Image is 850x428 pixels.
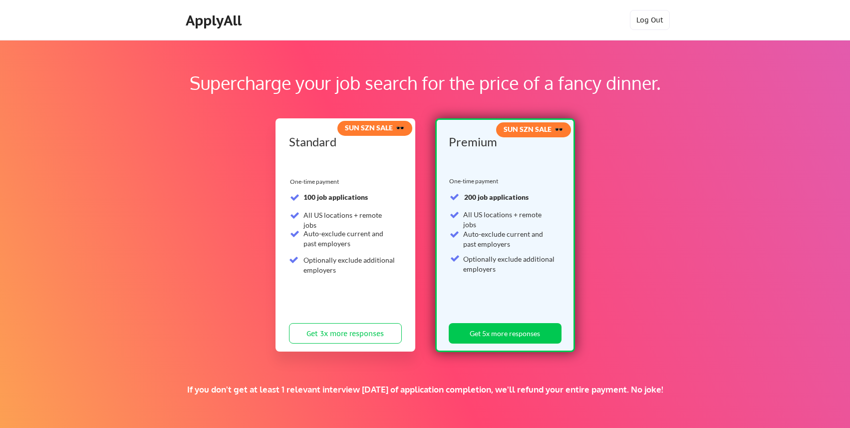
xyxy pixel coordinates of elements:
[303,255,396,275] div: Optionally exclude additional employers
[186,12,245,29] div: ApplyAll
[463,210,556,229] div: All US locations + remote jobs
[303,210,396,230] div: All US locations + remote jobs
[303,229,396,248] div: Auto-exclude current and past employers
[449,136,558,148] div: Premium
[303,193,368,201] strong: 100 job applications
[173,384,677,395] div: If you don't get at least 1 relevant interview [DATE] of application completion, we'll refund you...
[449,177,501,185] div: One-time payment
[463,254,556,274] div: Optionally exclude additional employers
[289,323,402,344] button: Get 3x more responses
[290,178,342,186] div: One-time payment
[464,193,529,201] strong: 200 job applications
[504,125,563,133] strong: SUN SZN SALE 🕶️
[463,229,556,249] div: Auto-exclude current and past employers
[289,136,398,148] div: Standard
[630,10,670,30] button: Log Out
[345,123,404,132] strong: SUN SZN SALE 🕶️
[449,323,562,344] button: Get 5x more responses
[64,69,786,96] div: Supercharge your job search for the price of a fancy dinner.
